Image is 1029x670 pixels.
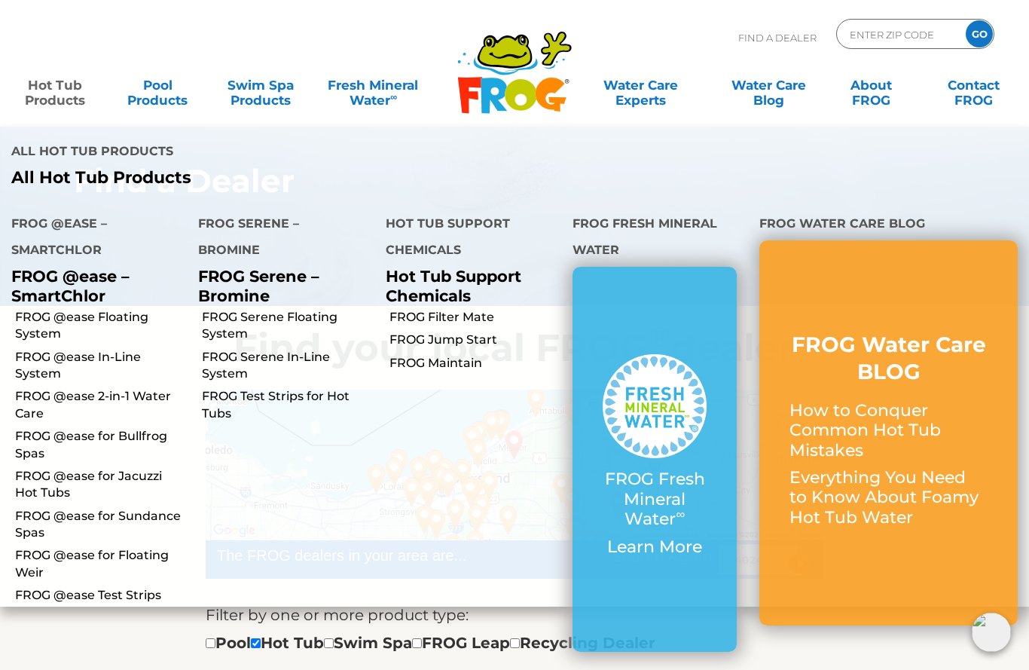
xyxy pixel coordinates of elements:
[759,210,1018,240] h4: FROG Water Care Blog
[389,355,561,372] a: FROG Maintain
[389,309,561,326] a: FROG Filter Mate
[11,138,503,168] h4: All Hot Tub Products
[15,388,187,422] a: FROG @ease 2-in-1 Water Care
[676,506,685,522] sup: ∞
[848,23,950,45] input: Zip Code Form
[206,603,469,627] label: Filter by one or more product type:
[390,91,397,102] sup: ∞
[789,468,988,528] p: Everything You Need to Know About Foamy Hot Tub Water
[576,70,705,100] a: Water CareExperts
[386,267,550,304] p: Hot Tub Support Chemicals
[966,20,993,47] input: GO
[386,210,550,267] h4: Hot Tub Support Chemicals
[15,547,187,581] a: FROG @ease for Floating Weir
[15,587,187,604] a: FROG @ease Test Strips
[832,70,911,100] a: AboutFROG
[789,331,988,535] a: FROG Water Care BLOG How to Conquer Common Hot Tub Mistakes Everything You Need to Know About Foa...
[202,309,374,343] a: FROG Serene Floating System
[15,508,187,542] a: FROG @ease for Sundance Spas
[198,210,362,267] h4: FROG Serene – Bromine
[11,210,176,267] h4: FROG @ease – SmartChlor
[573,210,737,267] h4: FROG Fresh Mineral Water
[198,267,362,304] p: FROG Serene – Bromine
[15,70,95,100] a: Hot TubProducts
[202,349,374,383] a: FROG Serene In-Line System
[15,428,187,462] a: FROG @ease for Bullfrog Spas
[11,168,503,188] a: All Hot Tub Products
[15,468,187,502] a: FROG @ease for Jacuzzi Hot Tubs
[789,331,988,386] h3: FROG Water Care BLOG
[603,537,707,557] p: Learn More
[389,332,561,348] a: FROG Jump Start
[603,470,707,529] p: FROG Fresh Mineral Water
[934,70,1014,100] a: ContactFROG
[789,401,988,460] p: How to Conquer Common Hot Tub Mistakes
[206,631,655,655] div: Pool Hot Tub Swim Spa FROG Leap Recycling Dealer
[11,267,176,304] p: FROG @ease – SmartChlor
[221,70,301,100] a: Swim SpaProducts
[972,613,1011,652] img: openIcon
[728,70,808,100] a: Water CareBlog
[202,388,374,422] a: FROG Test Strips for Hot Tubs
[15,349,187,383] a: FROG @ease In-Line System
[323,70,423,100] a: Fresh MineralWater∞
[738,19,817,57] p: Find A Dealer
[15,309,187,343] a: FROG @ease Floating System
[603,354,707,564] a: FROG Fresh Mineral Water∞ Learn More
[118,70,197,100] a: PoolProducts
